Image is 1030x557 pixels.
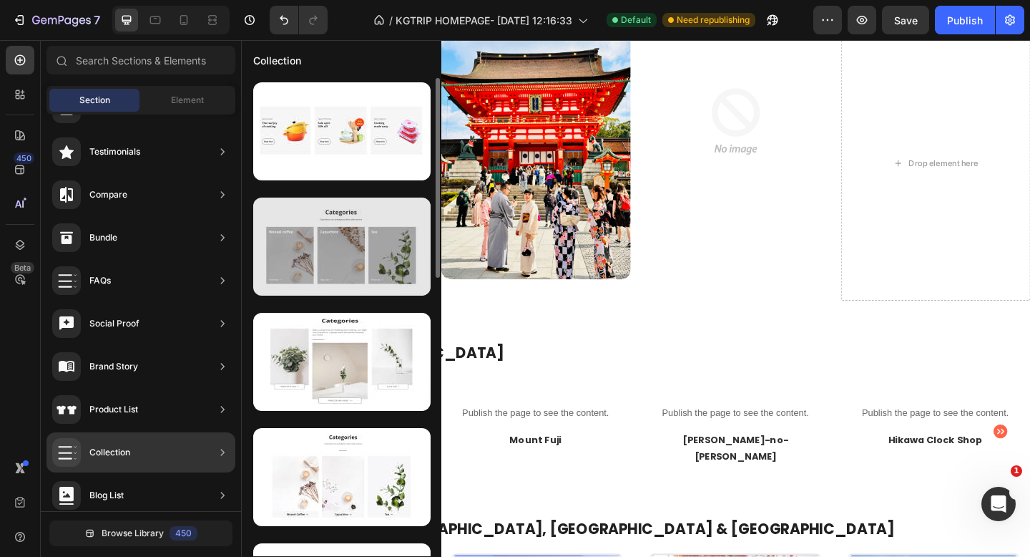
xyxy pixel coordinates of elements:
[89,231,117,245] div: Bundle
[89,188,127,202] div: Compare
[726,129,802,140] div: Drop element here
[677,14,750,26] span: Need republishing
[1,427,205,445] p: Chureito Pagoda
[171,94,204,107] span: Element
[241,40,1030,557] iframe: Design area
[11,262,34,273] div: Beta
[1011,465,1022,477] span: 1
[654,427,857,445] p: Hikawa Clock Shop
[270,6,328,34] div: Undo/Redo
[89,316,139,331] div: Social Proof
[49,520,232,546] button: Browse Library450
[46,46,235,74] input: Search Sections & Elements
[435,399,641,414] p: Publish the page to see the content.
[217,399,423,414] p: Publish the page to see the content.
[89,445,130,460] div: Collection
[882,6,929,34] button: Save
[436,427,639,462] p: [PERSON_NAME]-no-[PERSON_NAME]
[389,13,393,28] span: /
[981,487,1016,521] iframe: Intercom live chat
[11,405,53,447] button: Carousel Back Arrow
[89,273,111,288] div: FAQs
[219,427,422,445] p: Mount Fuji
[621,14,651,26] span: Default
[652,399,858,414] p: Publish the page to see the content.
[89,359,138,374] div: Brand Story
[935,6,995,34] button: Publish
[14,152,34,164] div: 450
[89,488,124,503] div: Blog List
[894,14,918,26] span: Save
[94,11,100,29] p: 7
[396,13,572,28] span: KGTRIP HOMEPAGE- [DATE] 12:16:33
[79,94,110,107] span: Section
[89,402,138,417] div: Product List
[89,145,140,159] div: Testimonials
[6,6,107,34] button: 7
[102,527,164,540] span: Browse Library
[170,526,197,541] div: 450
[805,405,847,447] button: Carousel Next Arrow
[947,13,983,28] div: Publish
